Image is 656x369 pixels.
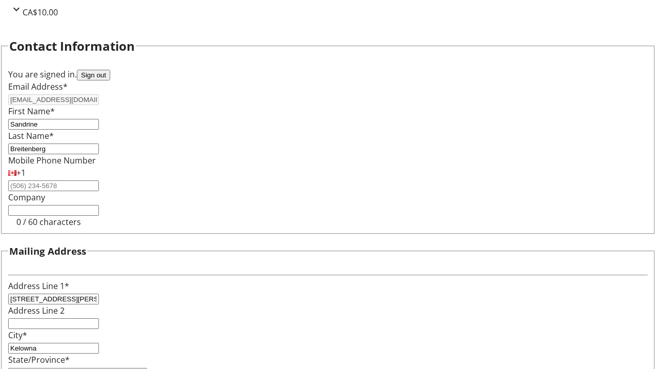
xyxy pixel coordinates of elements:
label: Email Address* [8,81,68,92]
label: First Name* [8,106,55,117]
button: Sign out [77,70,110,80]
h2: Contact Information [9,37,135,55]
label: Address Line 1* [8,280,69,292]
input: City [8,343,99,354]
label: City* [8,330,27,341]
input: (506) 234-5678 [8,180,99,191]
span: CA$10.00 [23,7,58,18]
div: You are signed in. [8,68,648,80]
tr-character-limit: 0 / 60 characters [16,216,81,228]
label: Address Line 2 [8,305,65,316]
label: Mobile Phone Number [8,155,96,166]
label: State/Province* [8,354,70,365]
h3: Mailing Address [9,244,86,258]
label: Last Name* [8,130,54,141]
input: Address [8,294,99,304]
label: Company [8,192,45,203]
